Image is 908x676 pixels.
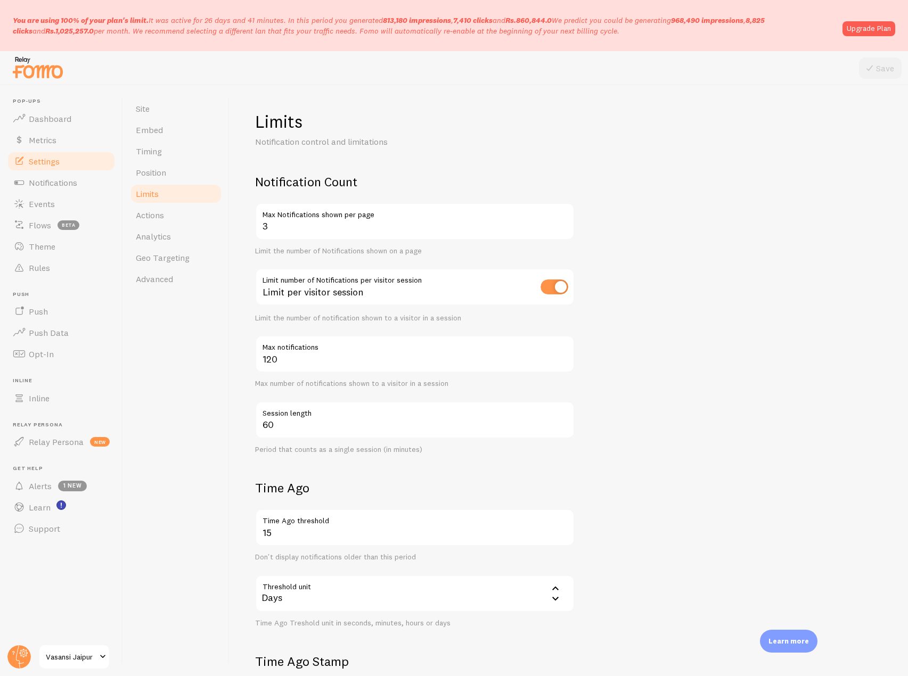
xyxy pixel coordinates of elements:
span: Embed [136,125,163,135]
img: fomo-relay-logo-orange.svg [11,54,64,81]
span: 1 new [58,481,87,491]
span: Timing [136,146,162,156]
div: Max number of notifications shown to a visitor in a session [255,379,575,389]
span: Push Data [29,327,69,338]
div: Don't display notifications older than this period [255,553,575,562]
a: Site [129,98,223,119]
span: Relay Persona [13,422,116,428]
a: Theme [6,236,116,257]
span: Analytics [136,231,171,242]
span: beta [58,220,79,230]
p: It was active for 26 days and 41 minutes. In this period you generated We predict you could be ge... [13,15,836,36]
a: Upgrade Plan [842,21,895,36]
a: Notifications [6,172,116,193]
p: Learn more [768,636,809,646]
label: Max notifications [255,335,575,353]
input: 5 [255,335,575,373]
b: 7,410 clicks [453,15,493,25]
div: Limit the number of notification shown to a visitor in a session [255,314,575,323]
a: Flows beta [6,215,116,236]
span: Get Help [13,465,116,472]
a: Relay Persona new [6,431,116,452]
a: Alerts 1 new [6,475,116,497]
span: Push [29,306,48,317]
div: Time Ago Treshold unit in seconds, minutes, hours or days [255,619,575,628]
p: Notification control and limitations [255,136,511,148]
span: You are using 100% of your plan's limit. [13,15,149,25]
a: Limits [129,183,223,204]
b: Rs.860,844.0 [505,15,552,25]
div: Days [255,575,575,612]
span: Site [136,103,150,114]
div: Learn more [760,630,817,653]
span: Limits [136,188,159,199]
a: Settings [6,151,116,172]
h2: Time Ago [255,480,575,496]
span: Events [29,199,55,209]
span: Dashboard [29,113,71,124]
span: Support [29,523,60,534]
span: Theme [29,241,55,252]
span: Position [136,167,166,178]
a: Events [6,193,116,215]
span: Alerts [29,481,52,491]
div: Limit per visitor session [255,268,575,307]
b: 968,490 impressions [671,15,743,25]
a: Opt-In [6,343,116,365]
label: Time Ago threshold [255,509,575,527]
b: Rs.1,025,257.0 [45,26,94,36]
div: Limit the number of Notifications shown on a page [255,246,575,256]
h2: Time Ago Stamp [255,653,575,670]
label: Session length [255,401,575,419]
a: Dashboard [6,108,116,129]
a: Timing [129,141,223,162]
a: Rules [6,257,116,278]
h2: Notification Count [255,174,575,190]
span: Inline [29,393,50,403]
span: Notifications [29,177,77,188]
span: Actions [136,210,164,220]
a: Support [6,518,116,539]
a: Inline [6,388,116,409]
span: Flows [29,220,51,230]
a: Embed [129,119,223,141]
a: Advanced [129,268,223,290]
span: Inline [13,377,116,384]
a: Analytics [129,226,223,247]
a: Vasansi Jaipur [38,644,110,670]
a: Actions [129,204,223,226]
span: , and [383,15,552,25]
span: Settings [29,156,60,167]
a: Geo Targeting [129,247,223,268]
label: Max Notifications shown per page [255,203,575,221]
svg: <p>Watch New Feature Tutorials!</p> [56,500,66,510]
span: Opt-In [29,349,54,359]
span: Rules [29,262,50,273]
span: new [90,437,110,447]
a: Push [6,301,116,322]
h1: Limits [255,111,575,133]
span: Relay Persona [29,436,84,447]
span: Geo Targeting [136,252,190,263]
div: Period that counts as a single session (in minutes) [255,445,575,455]
span: Push [13,291,116,298]
span: Vasansi Jaipur [46,650,96,663]
span: Advanced [136,274,173,284]
a: Metrics [6,129,116,151]
b: 813,180 impressions [383,15,451,25]
span: Metrics [29,135,56,145]
a: Learn [6,497,116,518]
a: Position [129,162,223,183]
span: Learn [29,502,51,513]
span: Pop-ups [13,98,116,105]
a: Push Data [6,322,116,343]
